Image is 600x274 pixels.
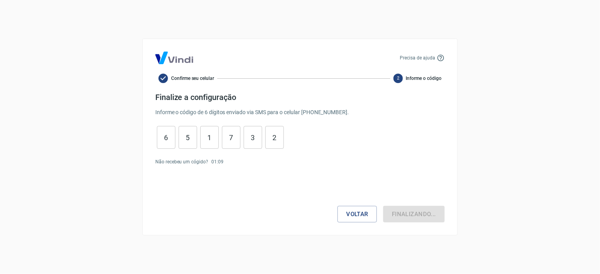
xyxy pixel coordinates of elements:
[155,52,193,64] img: Logo Vind
[155,93,445,102] h4: Finalize a configuração
[171,75,214,82] span: Confirme seu celular
[337,206,377,222] button: Voltar
[211,158,224,165] p: 01 : 09
[406,75,442,82] span: Informe o código
[155,108,445,117] p: Informe o código de 6 dígitos enviado via SMS para o celular [PHONE_NUMBER] .
[155,158,208,165] p: Não recebeu um cógido?
[400,54,435,61] p: Precisa de ajuda
[397,76,399,81] text: 2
